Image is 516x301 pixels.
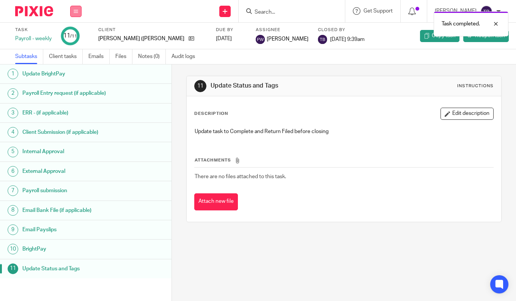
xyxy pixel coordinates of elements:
div: 11 [8,263,18,274]
h1: External Approval [22,166,117,177]
span: [DATE] 9:39am [330,36,365,42]
a: Emails [88,49,110,64]
label: Task [15,27,52,33]
h1: BrightPay [22,243,117,255]
p: [PERSON_NAME] ([PERSON_NAME] Fish) [98,35,185,42]
h1: Update Status and Tags [22,263,117,274]
p: Task completed. [442,20,480,28]
a: Subtasks [15,49,43,64]
div: 11 [194,80,206,92]
button: Attach new file [194,193,238,210]
div: 8 [8,205,18,216]
img: svg%3E [480,5,492,17]
h1: Email Payslips [22,224,117,235]
button: Edit description [440,108,494,120]
p: Description [194,111,228,117]
div: 10 [8,244,18,254]
div: 9 [8,224,18,235]
a: Client tasks [49,49,83,64]
div: Instructions [457,83,494,89]
h1: Payroll Entry request (if applicable) [22,88,117,99]
p: Update task to Complete and Return Filed before closing [195,128,493,135]
span: Attachments [195,158,231,162]
div: 2 [8,88,18,99]
div: 7 [8,185,18,196]
label: Assignee [256,27,308,33]
div: 11 [63,31,77,40]
a: Files [115,49,132,64]
h1: Email Bank File (if applicable) [22,205,117,216]
h1: Update BrightPay [22,68,117,80]
h1: Payroll submission [22,185,117,196]
div: [DATE] [216,35,246,42]
div: 3 [8,108,18,118]
a: Notes (0) [138,49,166,64]
img: svg%3E [256,35,265,44]
img: svg%3E [318,35,327,44]
img: Pixie [15,6,53,16]
h1: Update Status and Tags [211,82,360,90]
span: [PERSON_NAME] [267,35,308,43]
h1: Client Submission (if applicable) [22,127,117,138]
label: Due by [216,27,246,33]
div: Payroll - weekly [15,35,52,42]
a: Audit logs [171,49,201,64]
label: Client [98,27,206,33]
div: 1 [8,69,18,79]
div: 6 [8,166,18,177]
small: /11 [70,34,77,38]
span: There are no files attached to this task. [195,174,286,179]
input: Search [254,9,322,16]
div: 4 [8,127,18,138]
div: 5 [8,147,18,157]
h1: ERR - (if applicable) [22,107,117,119]
h1: Internal Approval [22,146,117,157]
